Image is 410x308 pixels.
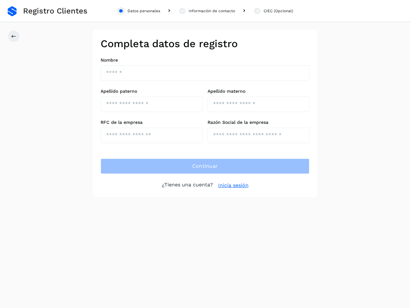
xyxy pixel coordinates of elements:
[101,158,309,174] button: Continuar
[101,57,309,63] label: Nombre
[162,182,213,189] p: ¿Tienes una cuenta?
[264,8,293,14] div: CIEC (Opcional)
[127,8,160,14] div: Datos personales
[208,120,309,125] label: Razón Social de la empresa
[218,182,249,189] a: Inicia sesión
[101,120,202,125] label: RFC de la empresa
[189,8,235,14] div: Información de contacto
[208,89,309,94] label: Apellido materno
[23,6,87,16] span: Registro Clientes
[101,89,202,94] label: Apellido paterno
[192,163,218,170] span: Continuar
[101,38,309,50] h2: Completa datos de registro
